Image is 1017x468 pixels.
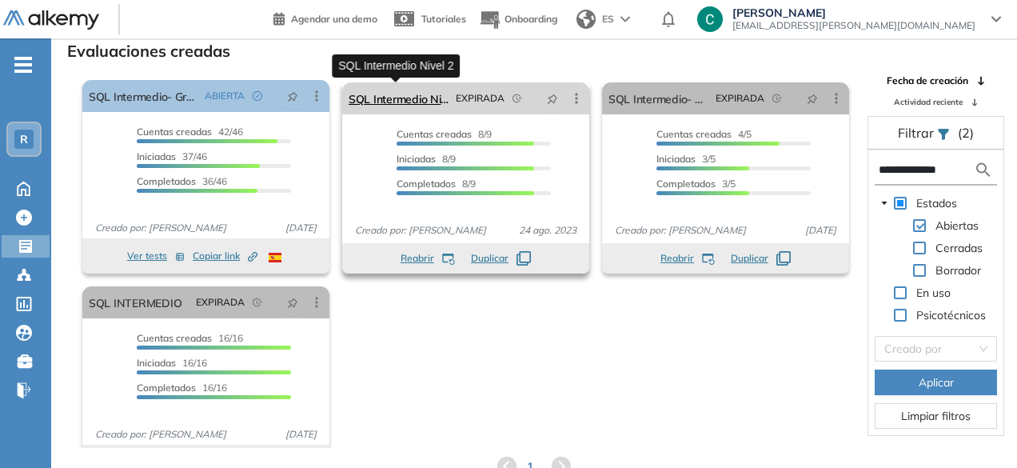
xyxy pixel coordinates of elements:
img: Logo [3,10,99,30]
span: field-time [512,94,522,103]
span: 3/5 [656,153,716,165]
span: Onboarding [505,13,557,25]
button: Reabrir [401,251,455,266]
span: EXPIRADA [196,295,245,310]
span: [DATE] [279,221,323,235]
span: caret-down [880,199,888,207]
span: Estados [916,196,957,210]
span: Iniciadas [137,150,176,162]
span: 16/16 [137,332,243,344]
span: Aplicar [919,374,954,391]
span: 8/9 [397,128,492,140]
span: 37/46 [137,150,207,162]
span: Actividad reciente [894,96,963,108]
button: pushpin [795,86,830,111]
span: [DATE] [279,427,323,442]
button: Onboarding [479,2,557,37]
span: Copiar link [193,249,257,263]
span: Agendar una demo [291,13,377,25]
button: Duplicar [471,251,531,266]
div: SQL Intermedio Nivel 2 [332,54,460,78]
span: 16/16 [137,382,227,394]
button: Ver tests [127,246,185,266]
span: (2) [958,123,974,142]
img: ESP [269,253,281,262]
span: ABIERTA [205,89,245,103]
span: Creado por: [PERSON_NAME] [349,223,493,238]
button: Limpiar filtros [875,403,997,429]
a: SQL INTERMEDIO [89,286,181,318]
button: Duplicar [731,251,791,266]
img: world [576,10,596,29]
span: Abiertas [932,216,982,235]
span: Creado por: [PERSON_NAME] [89,221,233,235]
span: EXPIRADA [456,91,505,106]
span: 16/16 [137,357,207,369]
span: field-time [253,298,262,307]
span: 8/9 [397,153,456,165]
a: SQL Intermedio- Growth [89,80,198,112]
span: pushpin [287,296,298,309]
span: Completados [137,382,196,394]
span: Tutoriales [421,13,466,25]
span: Iniciadas [397,153,436,165]
span: En uso [913,283,954,302]
span: Abiertas [935,218,979,233]
span: En uso [916,286,951,300]
span: Cuentas creadas [656,128,732,140]
span: Filtrar [898,125,937,141]
span: pushpin [287,90,298,102]
a: Agendar una demo [273,8,377,27]
span: Psicotécnicos [916,308,986,322]
span: 4/5 [656,128,752,140]
a: SQL Intermedio- Courier Operations Specialist [608,82,709,114]
span: Completados [137,175,196,187]
span: Iniciadas [656,153,696,165]
span: Cerradas [935,241,983,255]
span: Creado por: [PERSON_NAME] [608,223,752,238]
span: Borrador [935,263,981,278]
button: Aplicar [875,370,997,395]
span: Creado por: [PERSON_NAME] [89,427,233,442]
span: Reabrir [401,251,434,266]
span: Fecha de creación [887,74,968,88]
span: pushpin [547,92,558,105]
span: [DATE] [799,223,843,238]
span: Completados [656,178,716,190]
span: Cuentas creadas [397,128,472,140]
span: Reabrir [660,251,694,266]
span: R [20,133,28,146]
span: Limpiar filtros [901,407,971,425]
h3: Evaluaciones creadas [67,42,230,61]
img: search icon [974,160,993,180]
button: Copiar link [193,246,257,266]
i: - [14,63,32,66]
span: [PERSON_NAME] [732,6,975,19]
span: 8/9 [397,178,476,190]
button: pushpin [535,86,570,111]
span: Borrador [932,261,984,280]
button: pushpin [275,83,310,109]
span: 36/46 [137,175,227,187]
span: 3/5 [656,178,736,190]
button: pushpin [275,290,310,315]
span: Estados [913,194,960,213]
button: Reabrir [660,251,715,266]
img: arrow [620,16,630,22]
span: Duplicar [731,251,768,266]
span: Completados [397,178,456,190]
span: Psicotécnicos [913,306,989,325]
span: pushpin [807,92,818,105]
span: EXPIRADA [716,91,764,106]
span: Duplicar [471,251,508,266]
a: SQL Intermedio Nivel 2 [349,82,449,114]
span: Cuentas creadas [137,126,212,138]
span: ES [602,12,614,26]
span: 42/46 [137,126,243,138]
span: Iniciadas [137,357,176,369]
span: 24 ago. 2023 [512,223,583,238]
span: Cerradas [932,238,986,258]
span: check-circle [253,91,262,101]
span: Cuentas creadas [137,332,212,344]
span: field-time [772,94,782,103]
